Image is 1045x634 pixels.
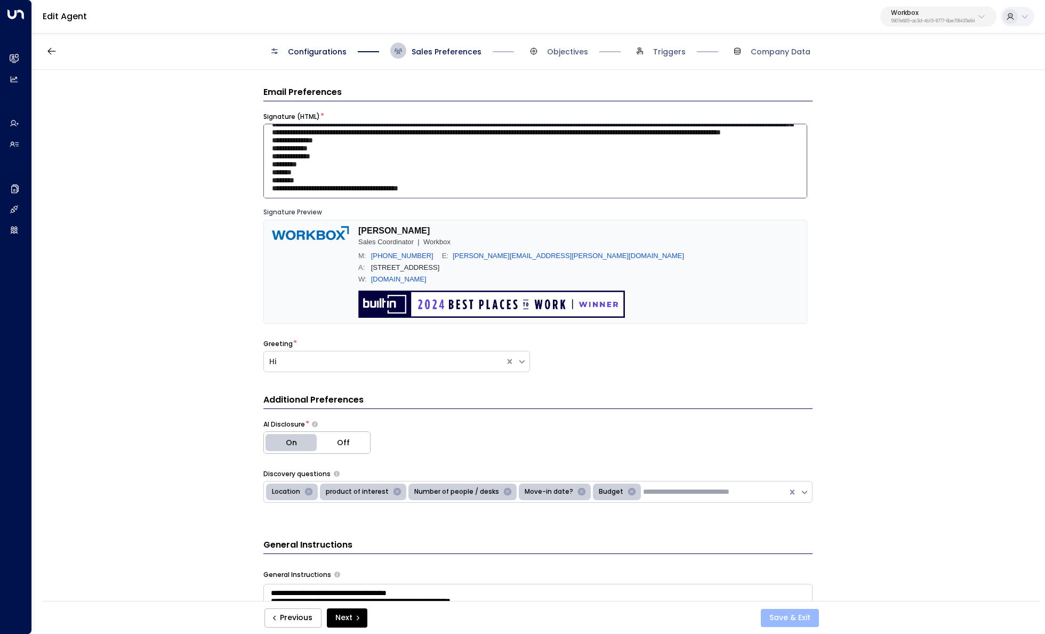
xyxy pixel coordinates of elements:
[263,420,305,429] label: AI Disclosure
[442,251,453,261] td: E:
[264,432,317,453] button: On
[264,608,321,628] button: Previous
[263,207,807,217] div: Signature Preview
[317,432,370,453] button: Off
[263,570,331,580] label: General Instructions
[412,46,481,57] span: Sales Preferences
[323,486,390,499] div: product of interest
[269,356,500,367] div: Hi
[263,431,371,454] div: Platform
[371,261,684,272] td: [STREET_ADDRESS]
[312,421,318,428] button: Choose whether the agent should proactively disclose its AI nature in communications or only reve...
[371,275,427,283] a: [DOMAIN_NAME]
[358,251,371,261] td: M:
[263,86,813,101] h3: Email Preferences
[263,469,331,479] label: Discovery questions
[358,226,684,236] td: [PERSON_NAME]
[334,471,340,477] button: Select the types of questions the agent should use to engage leads in initial emails. These help ...
[263,539,813,554] h3: General Instructions
[521,486,575,499] div: Move-in date?
[891,19,975,23] p: 5907e685-ac3d-4b15-8777-6be708435e94
[761,609,819,627] button: Save & Exit
[288,46,347,57] span: Configurations
[272,226,352,240] img: Workbox
[501,486,515,499] div: Remove Number of people / desks
[263,339,293,349] label: Greeting
[43,10,87,22] a: Edit Agent
[358,261,371,272] td: A:
[575,486,589,499] div: Remove Move-in date?
[371,252,433,260] a: [PHONE_NUMBER]
[302,486,316,499] div: Remove Location
[453,252,684,260] a: [PERSON_NAME][EMAIL_ADDRESS][PERSON_NAME][DOMAIN_NAME]
[547,46,588,57] span: Objectives
[891,10,975,16] p: Workbox
[334,572,340,577] button: Provide any specific instructions you want the agent to follow when responding to leads. This app...
[411,486,501,499] div: Number of people / desks
[751,46,810,57] span: Company Data
[880,6,996,27] button: Workbox5907e685-ac3d-4b15-8777-6be708435e94
[358,236,684,251] td: Sales Coordinator | Workbox
[596,486,625,499] div: Budget
[269,486,302,499] div: Location
[390,486,404,499] div: Remove product of interest
[625,486,639,499] div: Remove Budget
[327,608,367,628] button: Next
[358,272,371,284] td: W:
[263,112,320,122] label: Signature (HTML)
[358,291,625,318] img: Award Banner
[263,394,813,409] h3: Additional Preferences
[653,46,686,57] span: Triggers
